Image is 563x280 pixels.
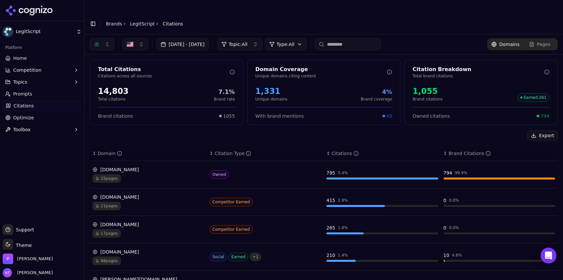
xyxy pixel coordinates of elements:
span: Optimize [13,114,34,121]
span: Social [210,253,227,261]
span: Citations [163,20,183,27]
button: Topics [3,77,82,87]
span: Competition [13,67,42,73]
span: Toolbox [13,126,31,133]
a: Home [3,53,82,63]
div: 4.8 % [452,253,462,258]
div: 1.4 % [338,253,348,258]
p: Total citations [98,97,129,102]
p: Brand coverage [361,97,392,102]
span: Owned citations [413,113,450,119]
div: Open Intercom Messenger [541,248,556,263]
span: Pages [537,41,550,48]
nav: breadcrumb [106,20,183,27]
span: 88 pages [92,257,121,265]
span: Topics [13,79,27,85]
span: [PERSON_NAME] [15,270,53,276]
div: 210 [326,252,335,259]
div: 5.4 % [338,170,348,176]
th: citationTypes [207,146,324,161]
div: Brand Citations [448,150,491,157]
img: Nate Tower [3,268,12,277]
span: 21 pages [92,202,121,210]
a: Optimize [3,112,82,123]
div: 4% [361,87,392,97]
div: 7.1% [214,87,235,97]
a: Brands [106,21,122,26]
p: Unique domains citing content [255,73,387,79]
div: Citation Type [215,150,251,157]
div: 0.0 % [449,225,459,230]
div: 0 [444,224,447,231]
a: LegitScript [130,20,155,27]
p: Unique domains [255,97,287,102]
div: 265 [326,224,335,231]
div: Citations [332,150,359,157]
span: Theme [13,243,32,248]
button: Export [527,130,558,141]
span: 17 pages [92,229,121,238]
span: Brand citations [98,113,133,119]
p: Brand citations [413,97,443,102]
div: Domain Coverage [255,65,387,73]
span: 49 [386,113,392,119]
button: [DATE] - [DATE] [156,38,209,50]
button: Open user button [3,268,53,277]
div: ↕Brand Citations [444,150,555,157]
div: Total Citations [98,65,230,73]
span: Owned [210,170,229,179]
div: ↕Citation Type [210,150,321,157]
div: 1,331 [255,86,287,97]
span: Competitor Earned [210,198,253,206]
span: Support [13,226,34,233]
div: 1,055 [413,86,443,97]
button: Competition [3,65,82,75]
th: domain [90,146,207,161]
span: LegitScript [16,29,74,35]
span: With brand mentions [255,113,304,119]
div: 795 [326,170,335,176]
span: Perrill [17,256,53,262]
div: [DOMAIN_NAME] [92,166,204,173]
button: Open organization switcher [3,254,53,264]
div: Domain [98,150,122,157]
div: 2.8 % [338,198,348,203]
p: Total brand citations [413,73,544,79]
div: [DOMAIN_NAME] [92,194,204,200]
span: Domains [499,41,520,48]
div: 0 [444,197,447,204]
th: brandCitationCount [441,146,558,161]
div: 0.0 % [449,198,459,203]
div: 14,803 [98,86,129,97]
img: US [127,41,133,48]
div: Citation Breakdown [413,65,544,73]
span: + 1 [249,253,261,261]
div: Platform [3,42,82,53]
div: 415 [326,197,335,204]
p: Citations across all sources [98,73,230,79]
span: Earned : 261 [517,93,549,102]
img: Perrill [3,254,13,264]
div: ↕Citations [326,150,438,157]
p: Brand rate [214,97,235,102]
div: [DOMAIN_NAME] [92,249,204,255]
img: LegitScript [3,26,13,37]
span: Citations [14,102,34,109]
button: Type:All [265,38,307,50]
span: Topic: All [229,41,248,48]
span: 25 pages [92,174,121,183]
span: 794 [541,113,549,119]
th: totalCitationCount [324,146,441,161]
span: Earned [228,253,248,261]
div: 99.9 % [455,170,467,176]
span: Type: All [277,41,294,48]
span: Competitor Earned [210,225,253,234]
div: 794 [444,170,452,176]
button: Toolbox [3,124,82,135]
span: Prompts [13,91,32,97]
div: [DOMAIN_NAME] [92,221,204,228]
a: Prompts [3,89,82,99]
div: 10 [444,252,449,259]
div: 1.8 % [338,225,348,230]
span: 1055 [223,113,235,119]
